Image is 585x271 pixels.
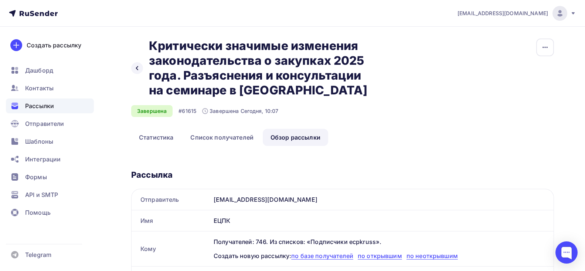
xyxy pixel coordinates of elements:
[211,210,554,231] div: ЕЦПК
[25,101,54,110] span: Рассылки
[214,237,545,246] div: Получателей: 746. Из списков: «Подписчики ecpkruss».
[25,173,47,181] span: Формы
[132,210,211,231] div: Имя
[263,129,328,146] a: Обзор рассылки
[6,170,94,184] a: Формы
[25,250,51,259] span: Telegram
[131,105,173,117] div: Завершена
[407,252,458,260] span: по неоткрывшим
[6,81,94,96] a: Контакты
[131,170,554,180] div: Рассылка
[25,66,53,75] span: Дашборд
[132,231,211,266] div: Кому
[178,107,196,115] div: #61615
[6,116,94,131] a: Отправители
[183,129,261,146] a: Список получателей
[25,190,58,199] span: API и SMTP
[202,107,278,115] div: Завершена Сегодня, 10:07
[211,189,554,210] div: [EMAIL_ADDRESS][DOMAIN_NAME]
[27,41,81,50] div: Создать рассылку
[25,155,61,164] span: Интеграции
[25,84,54,93] span: Контакты
[25,137,53,146] span: Шаблоны
[149,39,372,98] h2: Критически значимые изменения законодательства о закупках 2025 года. Разъяснения и консультации н...
[132,189,211,210] div: Отправитель
[458,6,576,21] a: [EMAIL_ADDRESS][DOMAIN_NAME]
[25,208,51,217] span: Помощь
[25,119,64,128] span: Отправители
[6,63,94,78] a: Дашборд
[6,134,94,149] a: Шаблоны
[131,129,181,146] a: Статистика
[6,98,94,113] a: Рассылки
[214,251,545,260] div: Создать новую рассылку:
[358,252,402,260] span: по открывшим
[291,252,353,260] span: по базе получателей
[458,10,548,17] span: [EMAIL_ADDRESS][DOMAIN_NAME]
